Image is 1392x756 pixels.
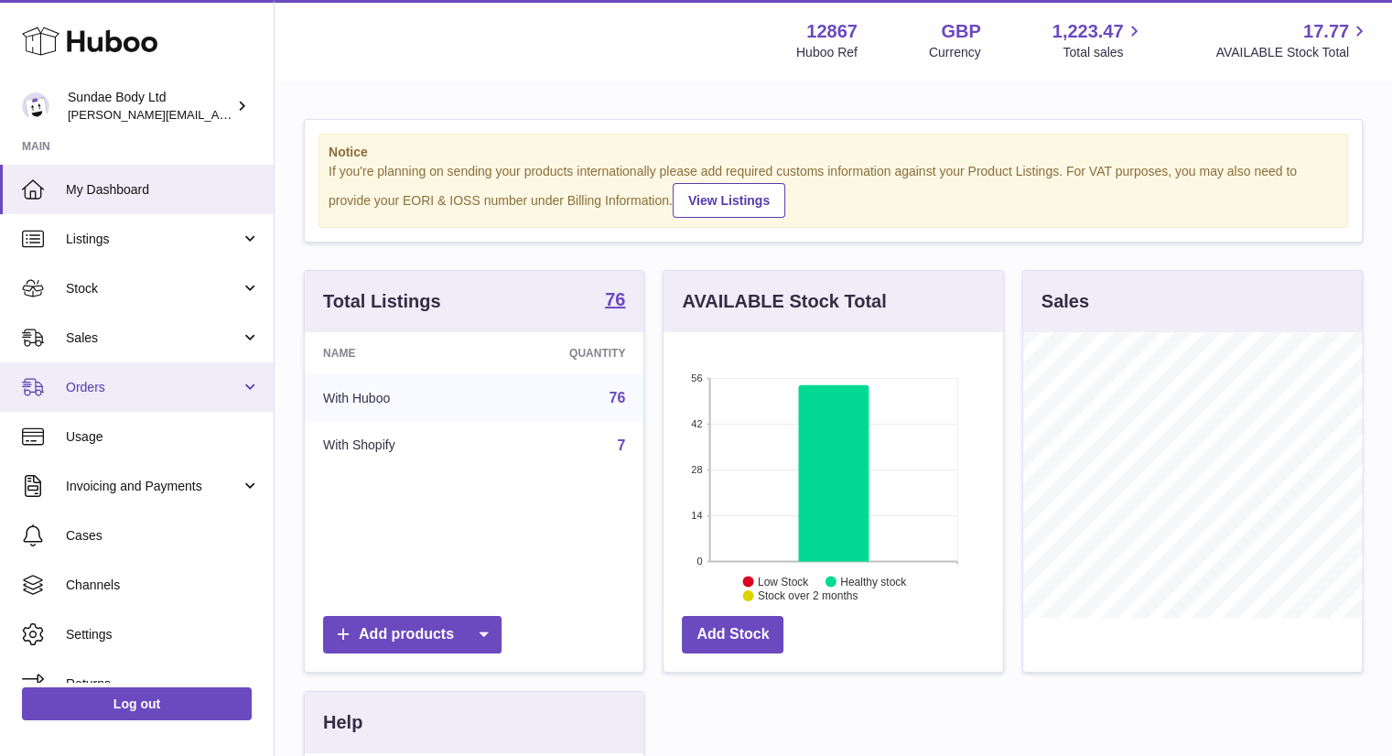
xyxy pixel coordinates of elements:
span: Usage [66,428,260,446]
td: With Huboo [305,374,488,422]
td: With Shopify [305,422,488,470]
text: Healthy stock [840,575,907,588]
h3: AVAILABLE Stock Total [682,289,886,314]
a: View Listings [673,183,785,218]
span: [PERSON_NAME][EMAIL_ADDRESS][DOMAIN_NAME] [68,107,367,122]
a: 17.77 AVAILABLE Stock Total [1215,19,1370,61]
text: Stock over 2 months [758,589,858,602]
span: Stock [66,280,241,297]
a: 76 [610,390,626,405]
span: Total sales [1063,44,1144,61]
h3: Total Listings [323,289,441,314]
text: 28 [692,464,703,475]
span: My Dashboard [66,181,260,199]
a: Log out [22,687,252,720]
h3: Sales [1041,289,1089,314]
a: 7 [617,437,625,453]
a: 76 [605,290,625,312]
strong: 76 [605,290,625,308]
strong: 12867 [806,19,858,44]
div: Currency [929,44,981,61]
span: Sales [66,329,241,347]
span: Cases [66,527,260,545]
strong: GBP [941,19,980,44]
div: Huboo Ref [796,44,858,61]
strong: Notice [329,144,1338,161]
span: Returns [66,675,260,693]
a: 1,223.47 Total sales [1052,19,1145,61]
div: If you're planning on sending your products internationally please add required customs informati... [329,163,1338,218]
span: Channels [66,577,260,594]
span: Invoicing and Payments [66,478,241,495]
img: rizaldy@sundaebody.com [22,92,49,120]
text: 0 [697,556,703,567]
span: AVAILABLE Stock Total [1215,44,1370,61]
text: Low Stock [758,575,809,588]
span: 1,223.47 [1052,19,1124,44]
th: Quantity [488,332,644,374]
span: Orders [66,379,241,396]
a: Add Stock [682,616,783,653]
text: 42 [692,418,703,429]
a: Add products [323,616,502,653]
text: 14 [692,510,703,521]
span: Listings [66,231,241,248]
th: Name [305,332,488,374]
text: 56 [692,373,703,383]
span: 17.77 [1303,19,1349,44]
span: Settings [66,626,260,643]
div: Sundae Body Ltd [68,89,232,124]
h3: Help [323,710,362,735]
